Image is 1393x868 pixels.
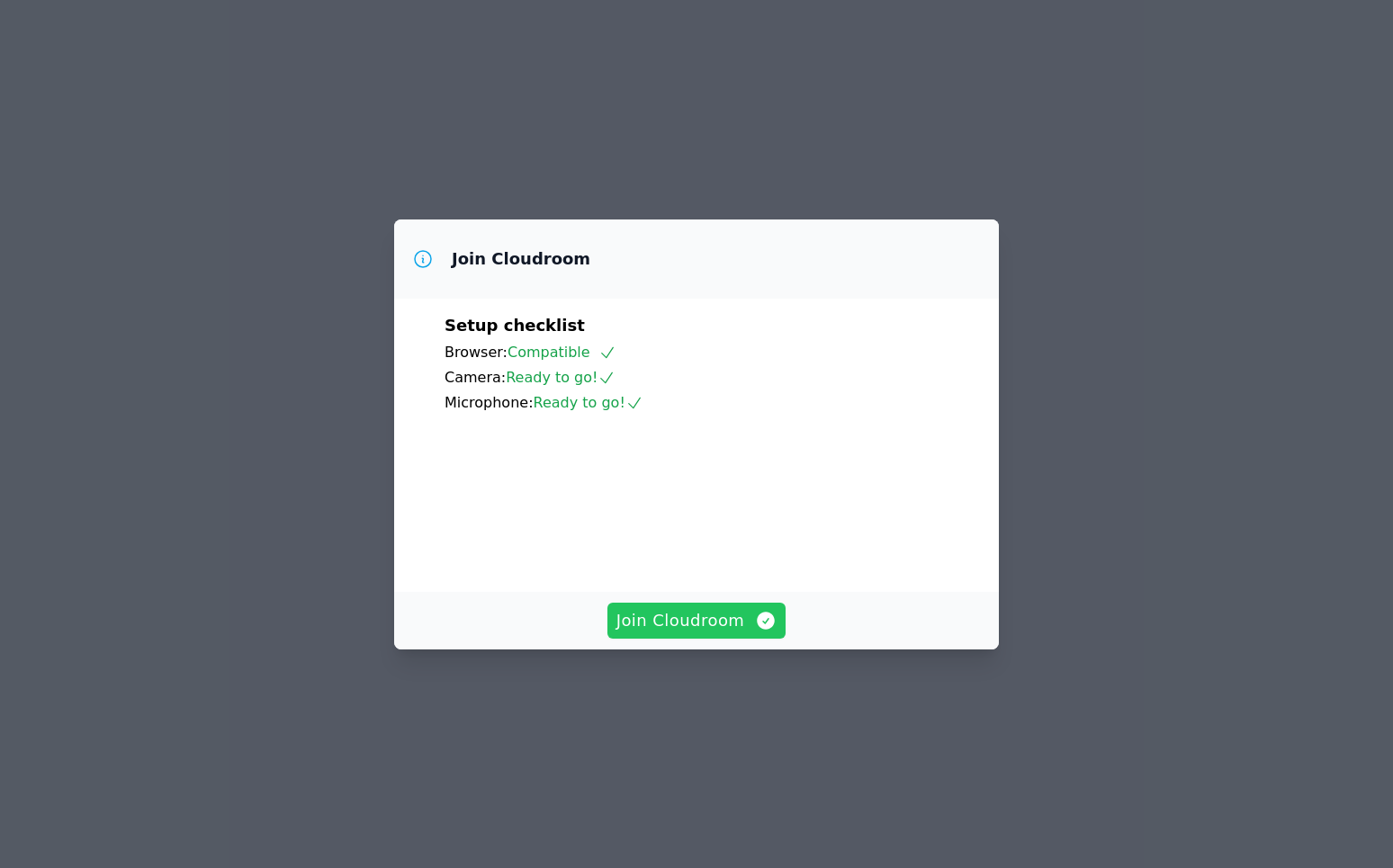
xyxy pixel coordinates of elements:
span: Join Cloudroom [616,608,777,633]
span: Microphone: [445,394,534,411]
span: Ready to go! [506,369,616,386]
button: Join Cloudroom [607,603,786,639]
span: Ready to go! [534,394,643,411]
span: Browser: [445,344,508,361]
h3: Join Cloudroom [452,248,590,270]
span: Camera: [445,369,506,386]
span: Compatible [508,344,616,361]
span: Setup checklist [445,316,585,335]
